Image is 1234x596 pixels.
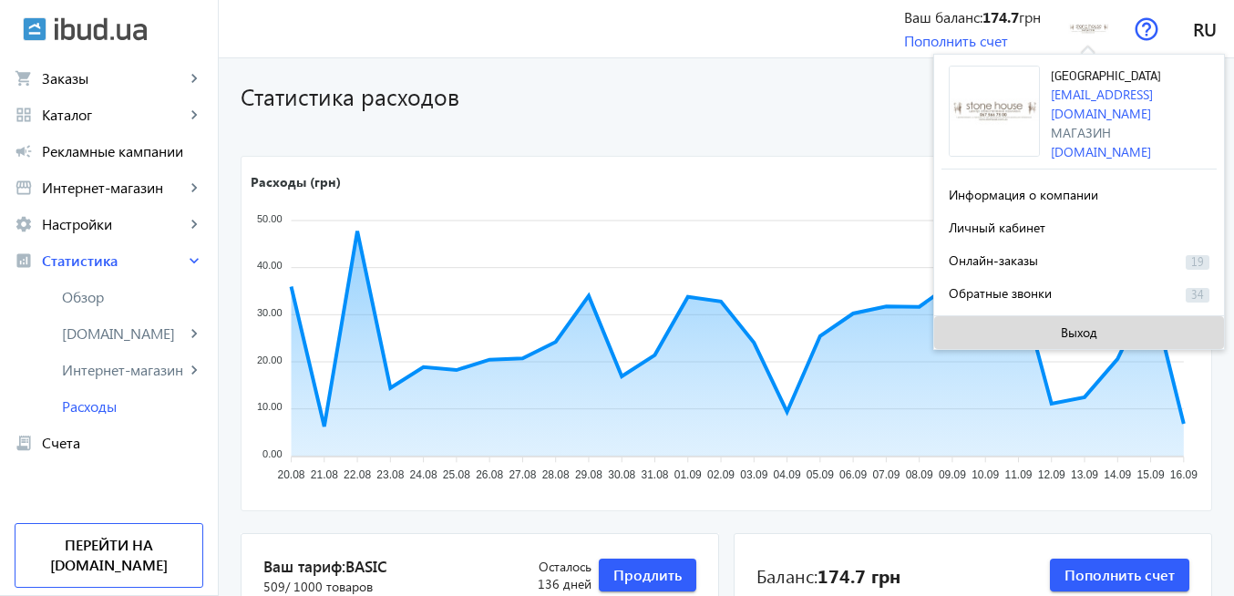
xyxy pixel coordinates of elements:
[345,556,387,576] span: Basic
[599,559,696,591] button: Продлить
[872,469,900,482] tspan: 07.09
[1135,17,1158,41] img: help.svg
[941,275,1217,308] button: Обратные звонки34
[376,469,404,482] tspan: 23.08
[62,288,203,306] span: Обзор
[257,261,283,272] tspan: 40.00
[42,215,185,233] span: Настройки
[241,80,974,112] h1: Статистика расходов
[740,469,767,482] tspan: 03.09
[263,578,373,596] span: 509
[42,179,185,197] span: Интернет-магазин
[15,106,33,124] mat-icon: grid_view
[1051,143,1151,160] a: [DOMAIN_NAME]
[941,242,1217,275] button: Онлайн-заказы19
[15,523,203,588] a: Перейти на [DOMAIN_NAME]
[1051,86,1153,122] a: [EMAIL_ADDRESS][DOMAIN_NAME]
[641,469,668,482] tspan: 31.08
[185,179,203,197] mat-icon: keyboard_arrow_right
[1137,469,1165,482] tspan: 15.09
[949,284,1052,302] span: Обратные звонки
[42,142,203,160] span: Рекламные кампании
[774,469,801,482] tspan: 04.09
[42,69,185,87] span: Заказы
[1051,123,1217,142] div: Магазин
[982,7,1019,26] b: 174.7
[608,469,635,482] tspan: 30.08
[934,316,1224,349] button: Выход
[443,469,470,482] tspan: 25.08
[15,69,33,87] mat-icon: shopping_cart
[15,215,33,233] mat-icon: settings
[257,307,283,318] tspan: 30.00
[55,17,147,41] img: ibud_text.svg
[1004,469,1032,482] tspan: 11.09
[62,397,203,416] span: Расходы
[257,355,283,365] tspan: 20.00
[42,434,203,452] span: Счета
[1051,70,1161,83] span: [GEOGRAPHIC_DATA]
[62,361,185,379] span: Интернет-магазин
[839,469,867,482] tspan: 06.09
[185,106,203,124] mat-icon: keyboard_arrow_right
[42,106,185,124] span: Каталог
[949,186,1098,203] span: Информация о компании
[941,177,1217,210] button: Информация о компании
[185,215,203,233] mat-icon: keyboard_arrow_right
[906,469,933,482] tspan: 08.09
[941,210,1217,242] button: Личный кабинет
[485,558,591,576] span: Осталось
[707,469,735,482] tspan: 02.09
[278,469,305,482] tspan: 20.08
[1071,469,1098,482] tspan: 13.09
[263,556,485,578] span: Ваш тариф:
[15,252,33,270] mat-icon: analytics
[949,219,1045,236] span: Личный кабинет
[818,562,900,588] b: 174.7 грн
[1170,469,1198,482] tspan: 16.09
[185,69,203,87] mat-icon: keyboard_arrow_right
[15,179,33,197] mat-icon: storefront
[42,252,185,270] span: Статистика
[251,173,341,190] text: Расходы (грн)
[185,361,203,379] mat-icon: keyboard_arrow_right
[756,562,900,588] div: Баланс:
[62,324,185,343] span: [DOMAIN_NAME]
[542,469,570,482] tspan: 28.08
[939,469,966,482] tspan: 09.09
[1050,559,1189,591] button: Пополнить счет
[1068,8,1109,49] img: 5a3e580c457485086-15140352125-shapka.jpg
[904,31,1008,50] a: Пополнить счет
[1193,17,1217,40] span: ru
[807,469,834,482] tspan: 05.09
[15,142,33,160] mat-icon: campaign
[1038,469,1065,482] tspan: 12.09
[509,469,536,482] tspan: 27.08
[23,17,46,41] img: ibud.svg
[476,469,503,482] tspan: 26.08
[904,7,1041,27] div: Ваш баланс: грн
[410,469,437,482] tspan: 24.08
[1186,255,1209,270] span: 19
[1064,565,1175,585] span: Пополнить счет
[15,434,33,452] mat-icon: receipt_long
[575,469,602,482] tspan: 29.08
[185,252,203,270] mat-icon: keyboard_arrow_right
[613,565,682,585] span: Продлить
[949,252,1038,269] span: Онлайн-заказы
[1186,288,1209,303] span: 34
[972,469,999,482] tspan: 10.09
[185,324,203,343] mat-icon: keyboard_arrow_right
[1104,469,1131,482] tspan: 14.09
[257,213,283,224] tspan: 50.00
[949,66,1040,157] img: 5a3e580c457485086-15140352125-shapka.jpg
[1061,325,1097,340] span: Выход
[485,558,591,593] div: 136 дней
[344,469,371,482] tspan: 22.08
[262,448,282,459] tspan: 0.00
[285,578,373,595] span: / 1000 товаров
[257,402,283,413] tspan: 10.00
[674,469,702,482] tspan: 01.09
[311,469,338,482] tspan: 21.08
